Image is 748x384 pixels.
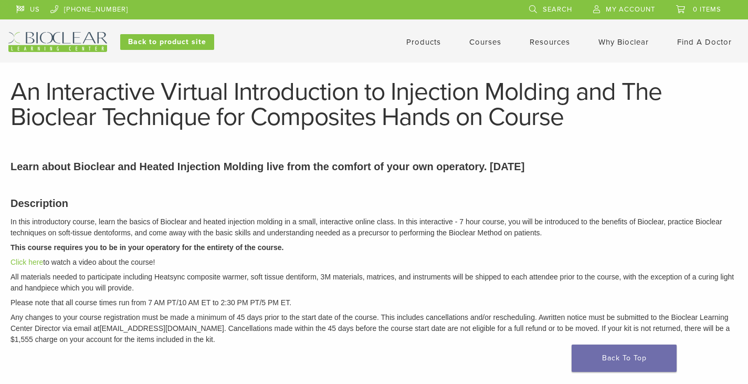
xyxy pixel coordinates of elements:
p: In this introductory course, learn the basics of Bioclear and heated injection molding in a small... [10,216,738,238]
a: Back to product site [120,34,214,50]
h3: Description [10,195,738,211]
img: Bioclear [8,32,107,52]
a: Products [406,37,441,47]
a: Back To Top [572,345,677,372]
p: to watch a video about the course! [10,257,738,268]
p: All materials needed to participate including Heatsync composite warmer, soft tissue dentiform, 3... [10,272,738,294]
h1: An Interactive Virtual Introduction to Injection Molding and The Bioclear Technique for Composite... [10,79,738,130]
span: My Account [606,5,655,14]
a: Courses [469,37,501,47]
a: Find A Doctor [677,37,732,47]
span: 0 items [693,5,721,14]
em: written notice must be submitted to the Bioclear Learning Center Director via email at [EMAIL_ADD... [10,313,730,344]
span: Search [543,5,572,14]
p: Learn about Bioclear and Heated Injection Molding live from the comfort of your own operatory. [D... [10,159,738,174]
a: Resources [530,37,570,47]
a: Why Bioclear [598,37,649,47]
a: Click here [10,258,43,266]
strong: This course requires you to be in your operatory for the entirety of the course. [10,243,283,252]
p: Please note that all course times run from 7 AM PT/10 AM ET to 2:30 PM PT/5 PM ET. [10,297,738,308]
span: Any changes to your course registration must be made a minimum of 45 days prior to the start date... [10,313,543,321]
